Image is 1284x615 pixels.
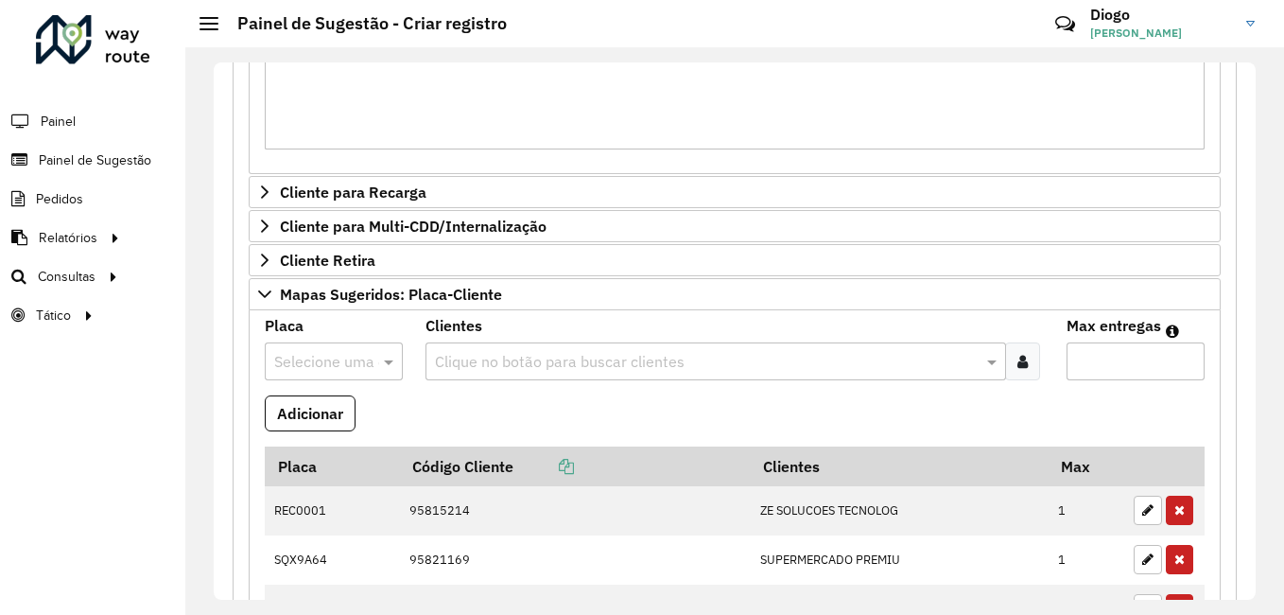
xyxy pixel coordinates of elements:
[1166,324,1179,339] em: Máximo de clientes que serão colocados na mesma rota com os clientes informados
[400,447,750,486] th: Código Cliente
[265,447,400,486] th: Placa
[513,457,574,476] a: Copiar
[280,219,547,234] span: Cliente para Multi-CDD/Internalização
[249,244,1221,276] a: Cliente Retira
[265,314,304,337] label: Placa
[280,253,375,268] span: Cliente Retira
[280,184,426,200] span: Cliente para Recarga
[36,189,83,209] span: Pedidos
[41,112,76,132] span: Painel
[218,13,507,34] h2: Painel de Sugestão - Criar registro
[1045,4,1085,44] a: Contato Rápido
[1049,486,1124,536] td: 1
[265,536,400,585] td: SQX9A64
[249,278,1221,310] a: Mapas Sugeridos: Placa-Cliente
[425,314,482,337] label: Clientes
[750,447,1048,486] th: Clientes
[400,486,750,536] td: 95815214
[249,176,1221,208] a: Cliente para Recarga
[1049,536,1124,585] td: 1
[280,287,502,302] span: Mapas Sugeridos: Placa-Cliente
[1090,25,1232,42] span: [PERSON_NAME]
[400,536,750,585] td: 95821169
[39,228,97,248] span: Relatórios
[39,150,151,170] span: Painel de Sugestão
[36,306,71,325] span: Tático
[249,210,1221,242] a: Cliente para Multi-CDD/Internalização
[265,395,356,431] button: Adicionar
[38,267,95,287] span: Consultas
[750,536,1048,585] td: SUPERMERCADO PREMIU
[1067,314,1161,337] label: Max entregas
[750,486,1048,536] td: ZE SOLUCOES TECNOLOG
[1049,447,1124,486] th: Max
[1090,6,1232,24] h3: Diogo
[265,486,400,536] td: REC0001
